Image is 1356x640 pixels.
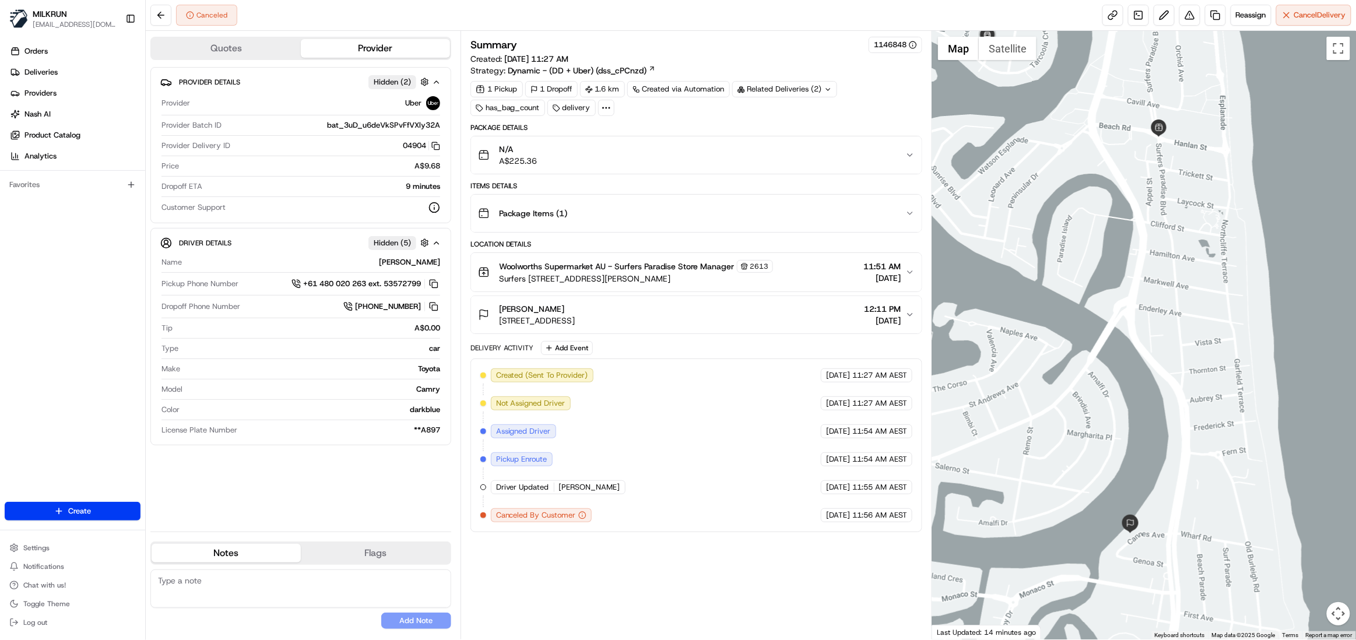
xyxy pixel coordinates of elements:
span: [DATE] [863,272,901,284]
span: +61 480 020 263 ext. 53572799 [303,279,421,289]
span: Chat with us! [23,581,66,590]
span: Created (Sent To Provider) [496,370,588,381]
span: 11:56 AM AEST [852,510,907,521]
span: Settings [23,543,50,553]
span: Created: [470,53,569,65]
span: bat_3uD_u6deVkSPvFfVXly32A [327,120,440,131]
button: Chat with us! [5,577,140,593]
div: Delivery Activity [470,343,534,353]
span: Assigned Driver [496,426,551,437]
span: Not Assigned Driver [496,398,565,409]
a: Open this area in Google Maps (opens a new window) [935,624,974,639]
span: 2613 [750,262,769,271]
button: Toggle fullscreen view [1327,37,1350,60]
span: Map data ©2025 Google [1212,632,1276,638]
button: Show satellite imagery [979,37,1037,60]
div: Items Details [470,181,923,191]
button: Reassign [1231,5,1271,26]
span: Tip [161,323,173,333]
span: Woolworths Supermarket AU - Surfers Paradise Store Manager [499,261,735,272]
img: MILKRUN [9,9,28,28]
span: Pickup Enroute [496,454,547,465]
button: N/AA$225.36 [471,136,922,174]
span: Analytics [24,151,57,161]
div: Package Details [470,123,923,132]
button: Hidden (2) [368,75,432,89]
button: +61 480 020 263 ext. 53572799 [291,277,440,290]
div: delivery [547,100,596,116]
span: Model [161,384,182,395]
button: Hidden (5) [368,235,432,250]
a: Providers [5,84,145,103]
span: Provider [161,98,190,108]
div: Camry [187,384,440,395]
button: MILKRUN [33,8,67,20]
span: Package Items ( 1 ) [499,208,568,219]
span: 11:55 AM AEST [852,482,907,493]
button: Log out [5,614,140,631]
span: Driver Updated [496,482,549,493]
span: A$9.68 [414,161,440,171]
span: Driver Details [179,238,231,248]
span: Pickup Phone Number [161,279,238,289]
div: has_bag_count [470,100,545,116]
a: [PHONE_NUMBER] [343,300,440,313]
a: Deliveries [5,63,145,82]
button: CancelDelivery [1276,5,1351,26]
span: Deliveries [24,67,58,78]
span: 11:54 AM AEST [852,454,907,465]
button: Canceled [176,5,237,26]
span: [DATE] [826,398,850,409]
span: Cancel Delivery [1294,10,1346,20]
span: N/A [499,143,538,155]
span: Product Catalog [24,130,80,140]
span: Provider Batch ID [161,120,222,131]
span: Canceled By Customer [496,510,576,521]
button: [EMAIL_ADDRESS][DOMAIN_NAME] [33,20,116,29]
a: Report a map error [1306,632,1353,638]
a: Analytics [5,147,145,166]
div: Last Updated: 14 minutes ago [932,625,1041,639]
button: Show street map [938,37,979,60]
button: MILKRUNMILKRUN[EMAIL_ADDRESS][DOMAIN_NAME] [5,5,121,33]
span: Customer Support [161,202,226,213]
button: Flags [301,544,450,562]
div: Strategy: [470,65,656,76]
span: Uber [405,98,421,108]
span: Hidden ( 5 ) [374,238,411,248]
span: Provider Delivery ID [161,140,230,151]
button: Toggle Theme [5,596,140,612]
button: 04904 [403,140,440,151]
span: Log out [23,618,47,627]
h3: Summary [470,40,518,50]
button: Create [5,502,140,521]
button: Driver DetailsHidden (5) [160,233,441,252]
span: [DATE] [826,454,850,465]
div: car [183,343,440,354]
a: Created via Automation [627,81,730,97]
a: Product Catalog [5,126,145,145]
span: Hidden ( 2 ) [374,77,411,87]
span: Type [161,343,178,354]
span: Make [161,364,180,374]
button: Keyboard shortcuts [1155,631,1205,639]
span: Provider Details [179,78,240,87]
span: Price [161,161,179,171]
button: 1146848 [874,40,917,50]
button: Woolworths Supermarket AU - Surfers Paradise Store Manager2613Surfers [STREET_ADDRESS][PERSON_NAM... [471,253,922,291]
button: [PERSON_NAME][STREET_ADDRESS]12:11 PM[DATE] [471,296,922,333]
a: Dynamic - (DD + Uber) (dss_cPCnzd) [508,65,656,76]
span: [PHONE_NUMBER] [355,301,421,312]
span: [DATE] [826,482,850,493]
span: [DATE] [826,370,850,381]
span: 11:54 AM AEST [852,426,907,437]
span: [DATE] [826,510,850,521]
button: Package Items (1) [471,195,922,232]
img: Google [935,624,974,639]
